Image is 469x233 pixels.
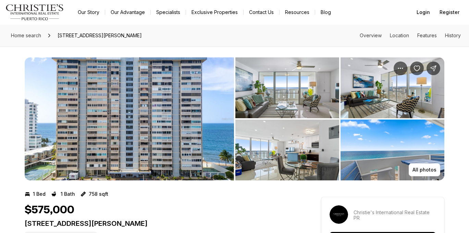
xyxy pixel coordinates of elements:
[412,5,434,19] button: Login
[412,167,436,173] p: All photos
[417,32,437,38] a: Skip to: Features
[341,57,444,118] button: View image gallery
[33,191,46,197] p: 1 Bed
[25,57,234,180] button: View image gallery
[409,163,440,176] button: All photos
[25,219,296,228] p: [STREET_ADDRESS][PERSON_NAME]
[235,57,445,180] li: 2 of 6
[435,5,464,19] button: Register
[360,33,461,38] nav: Page section menu
[105,8,150,17] a: Our Advantage
[354,210,436,221] p: Christie's International Real Estate PR
[244,8,279,17] button: Contact Us
[390,32,409,38] a: Skip to: Location
[341,120,444,180] button: View image gallery
[151,8,186,17] a: Specialists
[235,120,339,180] button: View image gallery
[25,204,74,217] h1: $575,000
[280,8,315,17] a: Resources
[186,8,243,17] a: Exclusive Properties
[11,32,41,38] span: Home search
[235,57,339,118] button: View image gallery
[8,30,44,41] a: Home search
[61,191,75,197] p: 1 Bath
[72,8,105,17] a: Our Story
[445,32,461,38] a: Skip to: History
[440,10,459,15] span: Register
[394,61,407,75] button: Property options
[360,32,382,38] a: Skip to: Overview
[417,10,430,15] span: Login
[427,61,440,75] button: Share Property: 1479 ASHFORD AVENUE #1421
[410,61,424,75] button: Save Property: 1479 ASHFORD AVENUE #1421
[55,30,145,41] span: [STREET_ADDRESS][PERSON_NAME]
[5,4,64,20] img: logo
[25,57,234,180] li: 1 of 6
[315,8,336,17] a: Blog
[89,191,108,197] p: 758 sqft
[25,57,444,180] div: Listing Photos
